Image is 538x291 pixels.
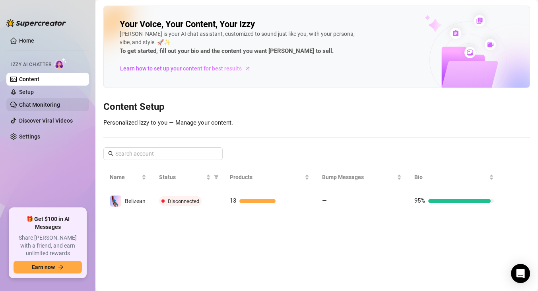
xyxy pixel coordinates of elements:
[214,175,219,180] span: filter
[19,37,34,44] a: Home
[120,19,255,30] h2: Your Voice, Your Content, Your Izzy
[19,76,39,82] a: Content
[11,61,51,68] span: Izzy AI Chatter
[115,149,212,158] input: Search account
[511,264,530,283] div: Open Intercom Messenger
[19,117,73,124] a: Discover Viral Videos
[406,6,530,88] img: ai-chatter-content-library-cLFOSyPT.png
[19,89,34,95] a: Setup
[110,195,121,207] img: Belizean
[19,102,60,108] a: Chat Monitoring
[244,64,252,72] span: arrow-right
[103,101,530,113] h3: Content Setup
[120,30,358,56] div: [PERSON_NAME] is your AI chat assistant, customized to sound just like you, with your persona, vi...
[414,197,425,204] span: 95%
[108,151,114,156] span: search
[168,198,199,204] span: Disconnected
[223,166,316,188] th: Products
[212,171,220,183] span: filter
[120,64,242,73] span: Learn how to set up your content for best results
[414,173,488,182] span: Bio
[14,215,82,231] span: 🎁 Get $100 in AI Messages
[54,58,67,69] img: AI Chatter
[230,173,303,182] span: Products
[322,173,395,182] span: Bump Messages
[159,173,204,182] span: Status
[32,264,55,270] span: Earn now
[125,198,146,204] span: Belizean
[120,47,334,55] strong: To get started, fill out your bio and the content you want [PERSON_NAME] to sell.
[14,234,82,258] span: Share [PERSON_NAME] with a friend, and earn unlimited rewards
[230,197,236,204] span: 13
[6,19,66,27] img: logo-BBDzfeDw.svg
[103,166,153,188] th: Name
[120,62,257,75] a: Learn how to set up your content for best results
[58,264,64,270] span: arrow-right
[110,173,140,182] span: Name
[19,133,40,140] a: Settings
[14,261,82,273] button: Earn nowarrow-right
[322,197,327,204] span: —
[103,119,233,126] span: Personalized Izzy to you — Manage your content.
[316,166,408,188] th: Bump Messages
[408,166,500,188] th: Bio
[153,166,223,188] th: Status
